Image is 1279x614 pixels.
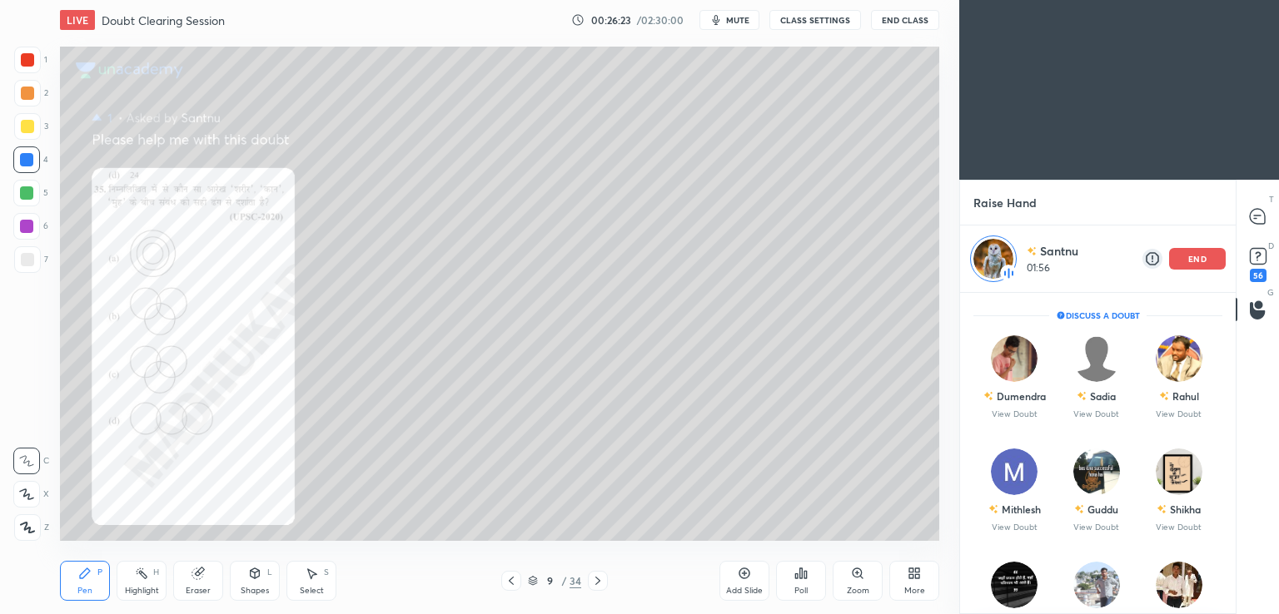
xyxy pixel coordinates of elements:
div: Guddu [1087,502,1118,517]
div: Z [14,514,49,541]
div: P [97,568,102,577]
p: end [1188,255,1207,263]
img: 1ea6cc85c1fc4b71b2604535473ed748.jpg [973,239,1013,279]
p: Raise Hand [960,181,1050,225]
p: View Doubt [992,523,1038,532]
img: rah-connected.409a49fa.svg [1000,265,1017,281]
img: default.png [1073,335,1120,382]
img: no-rating-badge.077c3623.svg [983,391,993,401]
div: 3 [14,113,48,140]
img: no-rating-badge.077c3623.svg [1027,246,1037,256]
p: View Doubt [1073,523,1119,532]
p: 01:56 [1027,261,1082,275]
img: no-rating-badge.077c3623.svg [1074,504,1084,514]
img: 3 [991,448,1038,495]
div: C [13,448,49,474]
img: 770420a259944beb8f2d69b3c1ae5b9c.jpg [1073,448,1120,495]
div: 5 [13,180,48,206]
div: 7 [14,246,48,273]
div: Rahul [1172,389,1199,404]
img: 3 [1156,562,1202,608]
div: Eraser [186,587,211,595]
p: View Doubt [1156,523,1202,532]
div: 34 [570,573,581,588]
img: 2cd688f02f5c4d9db2aa0ca0f053ec65.jpg [991,562,1038,608]
div: 1 [14,47,47,73]
button: mute [699,10,759,30]
img: no-rating-badge.077c3623.svg [1159,391,1169,401]
span: mute [726,14,749,26]
div: Zoom [847,587,869,595]
button: CLASS SETTINGS [769,10,861,30]
div: L [267,568,272,577]
img: no-rating-badge.077c3623.svg [988,504,998,514]
div: Sadia [1090,389,1116,404]
div: 6 [13,213,48,240]
img: 64b95f4769414b25bd023b386cf5adca.jpg [1156,335,1202,382]
div: More [904,587,925,595]
div: Add Slide [726,587,763,595]
div: S [324,568,329,577]
p: D [1268,240,1274,252]
div: Shapes [241,587,269,595]
img: 5bb3301863424fdc84cf68ce21290af9.45891433_3 [991,335,1038,382]
img: no-rating-badge.077c3623.svg [1077,391,1087,401]
div: / [561,576,566,586]
p: View Doubt [992,410,1038,418]
div: LIVE [60,10,95,30]
img: edadf06fec5844c09c9a17ab013ec4d1.jpg [1156,448,1202,495]
button: End Class [871,10,939,30]
h4: Doubt Clearing Session [102,12,225,28]
img: f1e58f6f9f34403697c9e85ef0c22c22.jpg [1073,562,1120,608]
div: Highlight [125,587,159,595]
div: Pen [77,587,92,595]
div: Select [300,587,324,595]
div: 2 [14,80,48,106]
p: G [1267,286,1274,299]
p: Discuss a doubt [1049,304,1147,327]
p: View Doubt [1156,410,1202,418]
p: T [1269,193,1274,205]
div: 4 [13,146,48,173]
div: 56 [1250,269,1267,282]
img: no-rating-badge.077c3623.svg [1157,504,1167,514]
div: 9 [541,576,558,586]
div: Mithlesh [1002,502,1041,517]
div: X [13,481,49,508]
div: Poll [794,587,808,595]
div: Dumendra [997,389,1046,404]
p: View Doubt [1073,410,1119,418]
div: H [153,568,159,577]
p: Santnu [1040,243,1078,260]
div: Shikha [1170,502,1201,517]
